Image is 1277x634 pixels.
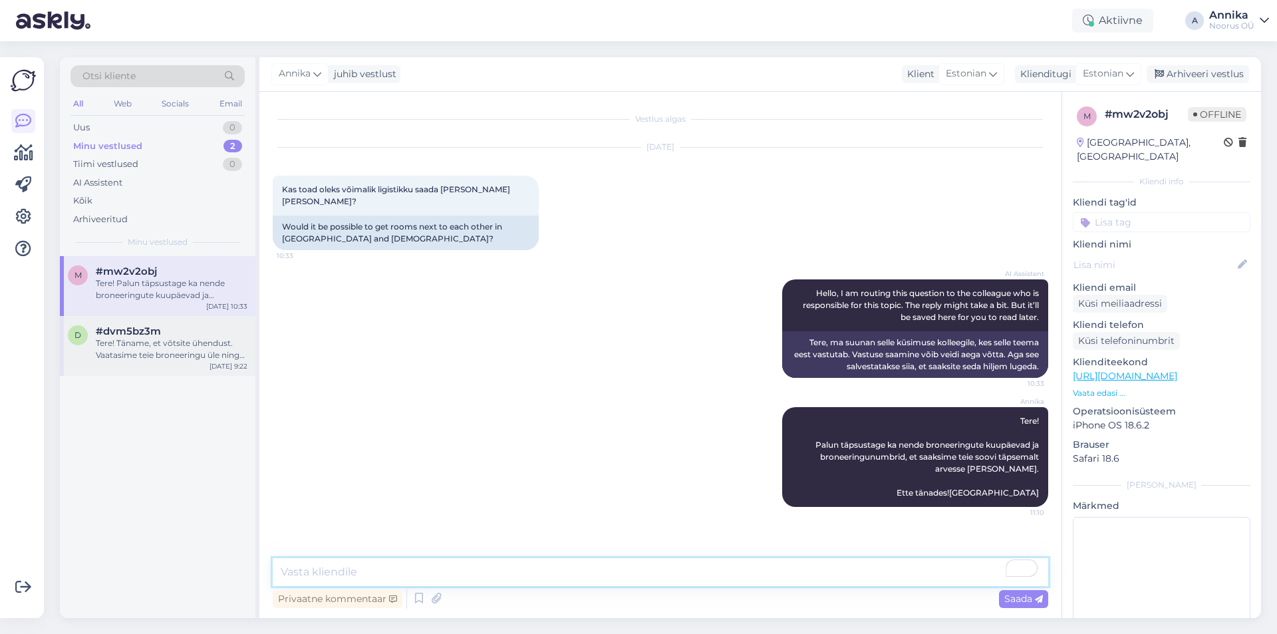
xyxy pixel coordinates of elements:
[994,269,1044,279] span: AI Assistent
[210,361,247,371] div: [DATE] 9:22
[96,337,247,361] div: Tere! Täname, et võtsite ühendust. Vaatasime teie broneeringu üle ning kuigi esialgu oli märgitud...
[273,590,402,608] div: Privaatne kommentaar
[1073,257,1235,272] input: Lisa nimi
[1073,176,1250,188] div: Kliendi info
[815,416,1041,498] span: Tere! Palun täpsustage ka nende broneeringute kuupäevad ja broneeringunumbrid, et saaksime teie s...
[1073,387,1250,399] p: Vaata edasi ...
[1188,107,1246,122] span: Offline
[1073,332,1180,350] div: Küsi telefoninumbrit
[217,95,245,112] div: Email
[128,236,188,248] span: Minu vestlused
[1073,212,1250,232] input: Lisa tag
[1073,295,1167,313] div: Küsi meiliaadressi
[73,140,142,153] div: Minu vestlused
[273,558,1048,586] textarea: To enrich screen reader interactions, please activate Accessibility in Grammarly extension settings
[273,141,1048,153] div: [DATE]
[1209,10,1269,31] a: AnnikaNoorus OÜ
[279,67,311,81] span: Annika
[73,213,128,226] div: Arhiveeritud
[82,69,136,83] span: Otsi kliente
[73,194,92,208] div: Kõik
[223,158,242,171] div: 0
[96,325,161,337] span: #dvm5bz3m
[1083,67,1123,81] span: Estonian
[71,95,86,112] div: All
[74,330,81,340] span: d
[1073,370,1177,382] a: [URL][DOMAIN_NAME]
[73,176,122,190] div: AI Assistent
[1073,196,1250,210] p: Kliendi tag'id
[159,95,192,112] div: Socials
[273,113,1048,125] div: Vestlus algas
[73,121,90,134] div: Uus
[1072,9,1153,33] div: Aktiivne
[1209,10,1254,21] div: Annika
[282,184,512,206] span: Kas toad oleks võimalik ligistikku saada [PERSON_NAME] [PERSON_NAME]?
[1073,438,1250,452] p: Brauser
[1185,11,1204,30] div: A
[994,396,1044,406] span: Annika
[329,67,396,81] div: juhib vestlust
[1073,281,1250,295] p: Kliendi email
[1083,111,1091,121] span: m
[96,265,157,277] span: #mw2v2obj
[1073,479,1250,491] div: [PERSON_NAME]
[1073,499,1250,513] p: Märkmed
[223,140,242,153] div: 2
[273,216,539,250] div: Would it be possible to get rooms next to each other in [GEOGRAPHIC_DATA] and [DEMOGRAPHIC_DATA]?
[1147,65,1249,83] div: Arhiveeri vestlus
[1077,136,1224,164] div: [GEOGRAPHIC_DATA], [GEOGRAPHIC_DATA]
[206,301,247,311] div: [DATE] 10:33
[1073,452,1250,466] p: Safari 18.6
[1004,593,1043,605] span: Saada
[1105,106,1188,122] div: # mw2v2obj
[1209,21,1254,31] div: Noorus OÜ
[902,67,934,81] div: Klient
[111,95,134,112] div: Web
[277,251,327,261] span: 10:33
[994,379,1044,389] span: 10:33
[1015,67,1071,81] div: Klienditugi
[73,158,138,171] div: Tiimi vestlused
[74,270,82,280] span: m
[1073,418,1250,432] p: iPhone OS 18.6.2
[1073,318,1250,332] p: Kliendi telefon
[1073,238,1250,251] p: Kliendi nimi
[782,331,1048,378] div: Tere, ma suunan selle küsimuse kolleegile, kes selle teema eest vastutab. Vastuse saamine võib ve...
[946,67,986,81] span: Estonian
[803,288,1041,322] span: Hello, I am routing this question to the colleague who is responsible for this topic. The reply m...
[994,508,1044,518] span: 11:10
[1073,404,1250,418] p: Operatsioonisüsteem
[96,277,247,301] div: Tere! Palun täpsustage ka nende broneeringute kuupäevad ja broneeringunumbrid, et saaksime teie s...
[1073,355,1250,369] p: Klienditeekond
[11,68,36,93] img: Askly Logo
[223,121,242,134] div: 0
